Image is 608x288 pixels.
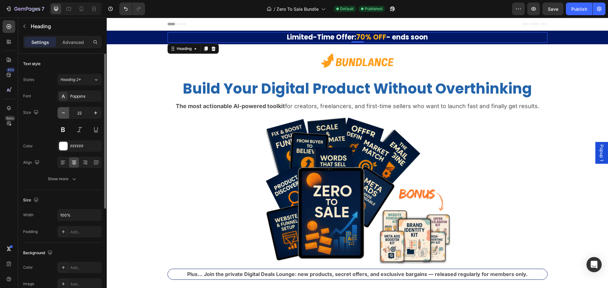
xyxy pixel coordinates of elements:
[365,6,382,12] span: Published
[23,77,34,83] div: Styles
[70,94,100,99] div: Poppins
[3,3,47,15] button: 7
[70,265,100,271] div: Add...
[69,28,86,34] div: Heading
[70,144,100,149] div: FFFFFF
[70,281,100,287] div: Add...
[69,85,178,92] strong: The most actionable AI-powered toolkit
[566,3,592,15] button: Publish
[31,39,49,46] p: Settings
[340,6,353,12] span: Default
[62,39,84,46] p: Advanced
[23,173,102,185] button: Show more
[280,15,321,24] strong: - ends soon
[571,6,587,12] div: Publish
[23,108,40,117] div: Size
[492,127,498,144] span: Popup 1
[5,116,15,121] div: Beta
[203,34,298,54] img: gempages_571540689796465816-426ecc69-4d7b-43ea-86ac-a26f9b127db7.png
[180,15,250,24] strong: Limited-Time Offer:
[250,15,280,24] strong: 70% OFF
[23,61,41,67] div: Text style
[586,257,602,272] div: Open Intercom Messenger
[156,99,346,251] img: gempages_571540689796465816-b7f10918-238e-4d29-b86e-8afd53fdc7d9.png
[23,265,33,270] div: Color
[276,6,319,12] span: Zero To Sale Bundle
[23,212,34,218] div: Width
[107,18,608,288] iframe: Design area
[76,61,425,81] strong: Build Your Digital Product Without Overthinking
[274,6,275,12] span: /
[31,22,99,30] p: Heading
[119,3,145,15] div: Undo/Redo
[23,281,34,287] div: Image
[23,93,31,99] div: Font
[80,253,421,260] strong: Plus… Join the private Digital Deals Lounge: new products, secret offers, and exclusive bargains ...
[58,209,101,221] input: Auto
[60,77,81,83] span: Heading 2*
[48,176,77,182] div: Show more
[23,158,41,167] div: Align
[6,67,15,72] div: 450
[57,74,102,85] button: Heading 2*
[23,249,54,257] div: Background
[41,5,44,13] p: 7
[70,229,100,235] div: Add...
[542,3,563,15] button: Save
[23,196,40,205] div: Size
[548,6,558,12] span: Save
[23,229,38,235] div: Padding
[61,83,440,94] p: for creators, freelancers, and first-time sellers who want to launch fast and finally get results.
[23,143,33,149] div: Color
